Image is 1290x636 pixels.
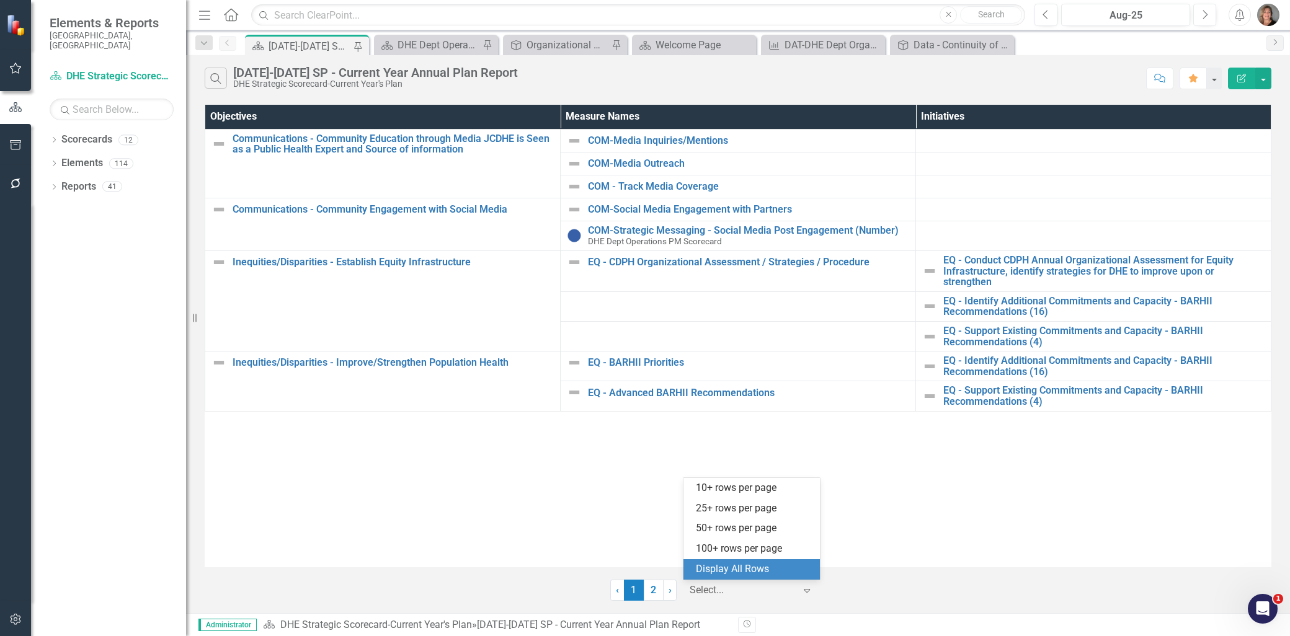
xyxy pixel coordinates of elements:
[696,542,812,556] div: 100+ rows per page
[205,351,561,411] td: Double-Click to Edit Right Click for Context Menu
[588,387,909,399] a: EQ - Advanced BARHII Recommendations
[1273,594,1283,604] span: 1
[263,618,729,632] div: »
[61,133,112,147] a: Scorecards
[922,299,937,314] img: Not Defined
[50,69,174,84] a: DHE Strategic Scorecard-Current Year's Plan
[561,198,916,221] td: Double-Click to Edit Right Click for Context Menu
[561,175,916,198] td: Double-Click to Edit Right Click for Context Menu
[922,329,937,344] img: Not Defined
[233,357,554,368] a: Inequities/Disparities - Improve/Strengthen Population Health
[1248,594,1278,624] iframe: Intercom live chat
[669,584,672,596] span: ›
[377,37,479,53] a: DHE Dept Operations PM Scorecard
[205,251,561,351] td: Double-Click to Edit Right Click for Context Menu
[916,381,1271,411] td: Double-Click to Edit Right Click for Context Menu
[785,37,882,53] div: DAT-DHE Dept Organizational KPIs with SOPs
[61,180,96,194] a: Reports
[764,37,882,53] a: DAT-DHE Dept Organizational KPIs with SOPs
[211,136,226,151] img: Not Defined
[205,129,561,198] td: Double-Click to Edit Right Click for Context Menu
[916,351,1271,381] td: Double-Click to Edit Right Click for Context Menu
[1061,4,1190,26] button: Aug-25
[696,501,812,516] div: 25+ rows per page
[624,580,644,601] span: 1
[233,257,554,268] a: Inequities/Disparities - Establish Equity Infrastructure
[696,481,812,495] div: 10+ rows per page
[6,14,28,36] img: ClearPoint Strategy
[960,6,1022,24] button: Search
[588,225,909,236] a: COM-Strategic Messaging - Social Media Post Engagement (Number)
[893,37,1011,53] a: Data - Continuity of information
[109,158,133,169] div: 114
[588,257,909,268] a: EQ - CDPH Organizational Assessment / Strategies / Procedure
[943,325,1265,347] a: EQ - Support Existing Commitments and Capacity - BARHII Recommendations (4)
[198,619,257,631] span: Administrator
[567,156,582,171] img: Not Defined
[696,562,812,576] div: Display All Rows
[1257,4,1279,26] img: Debra Kellison
[916,251,1271,292] td: Double-Click to Edit Right Click for Context Menu
[916,291,1271,321] td: Double-Click to Edit Right Click for Context Menu
[233,204,554,215] a: Communications - Community Engagement with Social Media
[922,263,937,278] img: Not Defined
[588,236,722,246] span: DHE Dept Operations PM Scorecard
[251,4,1025,26] input: Search ClearPoint...
[561,251,916,292] td: Double-Click to Edit Right Click for Context Menu
[567,228,582,243] img: No Information
[588,357,909,368] a: EQ - BARHII Priorities
[506,37,608,53] a: Organizational Development - focus on improving JCDHE’s competency, capability and capacity throu...
[567,133,582,148] img: Not Defined
[943,355,1265,377] a: EQ - Identify Additional Commitments and Capacity - BARHII Recommendations (16)
[561,381,916,411] td: Double-Click to Edit Right Click for Context Menu
[561,129,916,152] td: Double-Click to Edit Right Click for Context Menu
[233,66,518,79] div: [DATE]-[DATE] SP - Current Year Annual Plan Report
[561,351,916,381] td: Double-Click to Edit Right Click for Context Menu
[280,619,472,630] a: DHE Strategic Scorecard-Current Year's Plan
[567,202,582,217] img: Not Defined
[922,359,937,374] img: Not Defined
[922,389,937,404] img: Not Defined
[118,135,138,145] div: 12
[588,181,909,192] a: COM - Track Media Coverage
[588,135,909,146] a: COM-Media Inquiries/Mentions
[588,204,909,215] a: COM-Social Media Engagement with Partners
[696,521,812,536] div: 50+ rows per page
[269,38,350,54] div: [DATE]-[DATE] SP - Current Year Annual Plan Report
[567,385,582,400] img: Not Defined
[50,99,174,120] input: Search Below...
[61,156,103,170] a: Elements
[567,179,582,194] img: Not Defined
[527,37,608,53] div: Organizational Development - focus on improving JCDHE’s competency, capability and capacity throu...
[211,355,226,370] img: Not Defined
[567,355,582,370] img: Not Defined
[635,37,753,53] a: Welcome Page
[233,133,554,155] a: Communications - Community Education through Media JCDHE is Seen as a Public Health Expert and So...
[102,182,122,192] div: 41
[211,202,226,217] img: Not Defined
[1065,8,1186,23] div: Aug-25
[644,580,664,601] a: 2
[656,37,753,53] div: Welcome Page
[978,9,1005,19] span: Search
[943,385,1265,407] a: EQ - Support Existing Commitments and Capacity - BARHII Recommendations (4)
[561,152,916,175] td: Double-Click to Edit Right Click for Context Menu
[205,198,561,250] td: Double-Click to Edit Right Click for Context Menu
[567,255,582,270] img: Not Defined
[477,619,700,630] div: [DATE]-[DATE] SP - Current Year Annual Plan Report
[233,79,518,89] div: DHE Strategic Scorecard-Current Year's Plan
[943,255,1265,288] a: EQ - Conduct CDPH Annual Organizational Assessment for Equity Infrastructure, identify strategies...
[916,322,1271,351] td: Double-Click to Edit Right Click for Context Menu
[588,158,909,169] a: COM-Media Outreach
[914,37,1011,53] div: Data - Continuity of information
[616,584,619,596] span: ‹
[398,37,479,53] div: DHE Dept Operations PM Scorecard
[211,255,226,270] img: Not Defined
[943,296,1265,317] a: EQ - Identify Additional Commitments and Capacity - BARHII Recommendations (16)
[50,30,174,51] small: [GEOGRAPHIC_DATA], [GEOGRAPHIC_DATA]
[50,15,174,30] span: Elements & Reports
[561,221,916,250] td: Double-Click to Edit Right Click for Context Menu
